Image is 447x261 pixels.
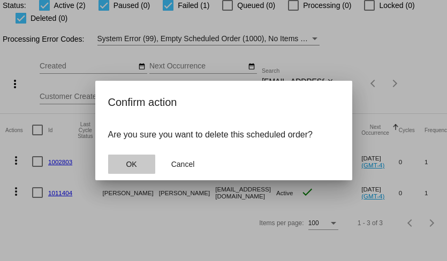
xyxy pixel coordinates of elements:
[160,155,207,174] button: Close dialog
[126,160,137,168] span: OK
[171,160,195,168] span: Cancel
[108,155,155,174] button: Close dialog
[108,94,339,111] h2: Confirm action
[108,130,339,140] p: Are you sure you want to delete this scheduled order?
